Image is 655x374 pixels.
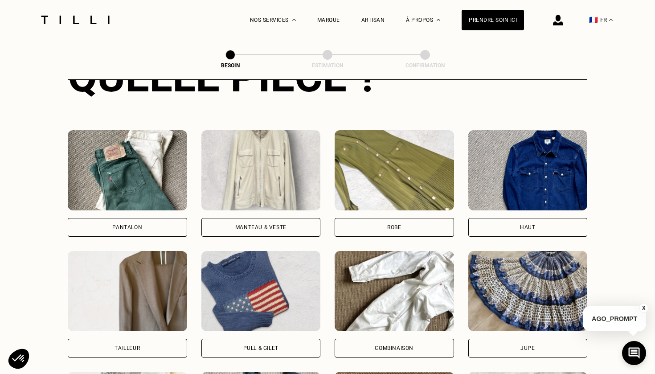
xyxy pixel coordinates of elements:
[112,225,142,230] div: Pantalon
[583,306,646,331] p: AGO_PROMPT
[462,10,524,30] a: Prendre soin ici
[387,225,401,230] div: Robe
[639,303,648,313] button: X
[68,251,187,331] img: Tilli retouche votre Tailleur
[235,225,287,230] div: Manteau & Veste
[468,251,588,331] img: Tilli retouche votre Jupe
[335,130,454,210] img: Tilli retouche votre Robe
[437,19,440,21] img: Menu déroulant à propos
[589,16,598,24] span: 🇫🇷
[283,62,372,69] div: Estimation
[553,15,563,25] img: icône connexion
[520,225,535,230] div: Haut
[361,17,385,23] a: Artisan
[381,62,470,69] div: Confirmation
[38,16,113,24] img: Logo du service de couturière Tilli
[243,345,278,351] div: Pull & gilet
[609,19,613,21] img: menu déroulant
[186,62,275,69] div: Besoin
[468,130,588,210] img: Tilli retouche votre Haut
[68,130,187,210] img: Tilli retouche votre Pantalon
[201,251,321,331] img: Tilli retouche votre Pull & gilet
[292,19,296,21] img: Menu déroulant
[335,251,454,331] img: Tilli retouche votre Combinaison
[375,345,413,351] div: Combinaison
[201,130,321,210] img: Tilli retouche votre Manteau & Veste
[115,345,140,351] div: Tailleur
[520,345,535,351] div: Jupe
[317,17,340,23] a: Marque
